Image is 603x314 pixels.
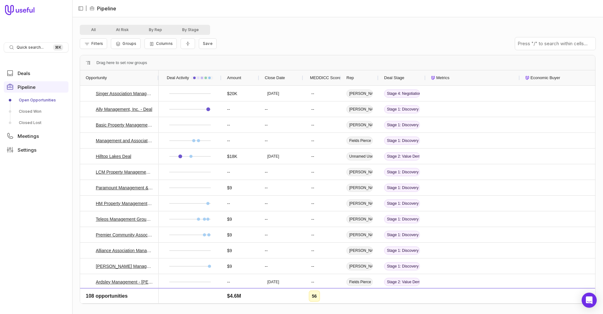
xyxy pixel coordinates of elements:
div: -- [309,167,317,177]
span: [PERSON_NAME] [346,199,373,208]
span: Deal Activity [167,74,189,82]
span: Quick search... [17,45,44,50]
span: Pipeline [18,85,35,89]
div: -- [309,136,317,146]
span: Stage 2: Value Demonstration [384,152,420,160]
time: [DATE] [267,279,279,284]
a: Management and Associates - [PERSON_NAME] Deal [96,137,153,144]
span: Fields Pierce [346,278,373,286]
div: -- [259,243,303,258]
span: [PERSON_NAME] [346,294,373,302]
span: $9 [227,231,232,239]
span: -- [227,168,230,176]
div: -- [259,133,303,148]
span: [PERSON_NAME] [346,121,373,129]
div: Metrics [431,70,514,85]
div: -- [309,120,317,130]
span: -- [227,121,230,129]
a: Pipeline [4,81,68,93]
button: Filter Pipeline [80,38,107,49]
time: [DATE] [267,154,279,159]
span: Stage 1: Discovery [384,168,420,176]
span: Stage 1: Discovery [384,105,420,113]
span: Amount [227,74,241,82]
a: Teleos Management Group - [US_STATE] Deal [96,215,153,223]
div: -- [309,293,317,303]
a: Open Opportunities [4,95,68,105]
div: -- [259,117,303,133]
span: Drag here to set row groups [96,59,147,67]
span: Fields Pierce [346,137,373,145]
div: -- [259,101,303,117]
span: [PERSON_NAME] [346,184,373,192]
div: -- [309,104,317,114]
div: -- [309,151,317,161]
a: LCM Property Management - New Deal [96,168,153,176]
button: By Stage [172,26,209,34]
span: $9 [227,215,232,223]
a: Alliance Association Management Deal [96,247,153,254]
div: -- [309,214,317,224]
span: Metrics [436,74,449,82]
a: Basic Property Management - New Deal [96,121,153,129]
button: All [81,26,106,34]
span: Stage 4: Negotiation [384,89,420,98]
div: Row Groups [96,59,147,67]
button: Group Pipeline [111,38,140,49]
span: Stage 1: Discovery [384,215,420,223]
button: Columns [144,38,177,49]
button: Collapse sidebar [76,4,85,13]
span: Stage 2: Value Demonstration [384,278,420,286]
div: -- [259,258,303,274]
span: Deal Stage [384,74,404,82]
input: Press "/" to search within cells... [515,37,595,50]
span: [PERSON_NAME] [346,215,373,223]
div: -- [259,290,303,305]
span: MEDDICC Score [310,74,341,82]
span: Stage 1: Discovery [384,262,420,270]
span: Stage 1: Discovery [384,199,420,208]
div: -- [259,211,303,227]
a: Closed Won [4,106,68,116]
a: Deals [4,68,68,79]
span: [PERSON_NAME] [346,246,373,255]
span: Unnamed User [346,152,373,160]
span: Stage 1: Discovery [384,137,420,145]
span: -- [227,106,230,113]
span: Stage 1: Discovery [384,121,420,129]
span: -- [227,278,230,286]
span: | [85,5,87,12]
div: -- [259,196,303,211]
time: [DATE] [267,91,279,96]
span: $18K [227,153,237,160]
span: Deals [18,71,30,76]
button: Collapse all rows [181,38,195,49]
span: Stage 1: Discovery [384,184,420,192]
a: Meetings [4,130,68,142]
span: Columns [156,41,173,46]
span: $20K [227,90,237,97]
span: $9 [227,247,232,254]
div: Pipeline submenu [4,95,68,128]
div: -- [309,183,317,193]
span: Rep [346,74,354,82]
a: Ally Management, Inc. - Deal [96,106,152,113]
a: Lighthouse Property Management, Ltd - New Deal [96,294,153,301]
span: Stage 1: Discovery [384,231,420,239]
span: Groups [122,41,136,46]
span: [PERSON_NAME] [346,89,373,98]
div: -- [309,198,317,208]
div: -- [309,261,317,271]
span: Stage 1: Discovery [384,246,420,255]
a: Hilltop Lakes Deal [96,153,131,160]
a: [PERSON_NAME] Management - Deal 2025 [96,263,153,270]
a: Ardsley Management - [PERSON_NAME] [96,278,153,286]
div: Open Intercom Messenger [582,293,597,308]
span: [PERSON_NAME] [346,262,373,270]
a: Singer Association Management - New Deal [96,90,153,97]
button: Create a new saved view [199,38,217,49]
span: -- [227,137,230,144]
span: Filters [91,41,103,46]
span: -- [227,294,230,301]
span: -- [227,200,230,207]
